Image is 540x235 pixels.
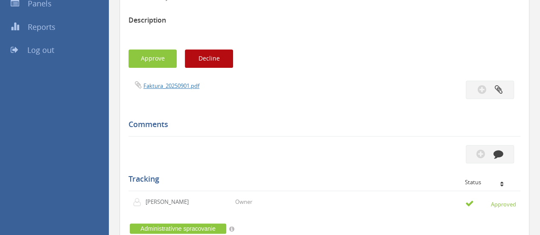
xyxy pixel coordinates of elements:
[133,198,146,206] img: user-icon.png
[143,82,199,90] a: Faktura_20250901.pdf
[146,198,195,206] p: [PERSON_NAME]
[128,17,520,24] h3: Description
[128,49,177,68] button: Approve
[185,49,233,68] button: Decline
[130,223,226,234] span: Administratívne spracovanie
[465,199,516,209] small: Approved
[28,22,55,32] span: Reports
[465,179,514,185] div: Status
[128,120,514,129] h5: Comments
[27,45,54,55] span: Log out
[128,175,514,183] h5: Tracking
[235,198,252,206] p: Owner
